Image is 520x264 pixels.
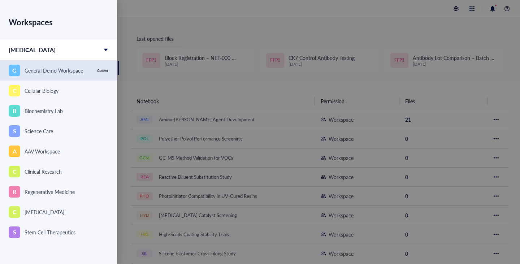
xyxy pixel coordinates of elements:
[25,147,60,155] div: AAV Workspace
[97,68,108,73] div: Current
[25,228,75,236] div: Stem Cell Therapeutics
[13,167,17,176] span: C
[12,66,17,75] span: G
[13,207,17,216] span: C
[25,66,83,74] div: General Demo Workspace
[25,87,58,95] div: Cellular Biology
[25,107,63,115] div: Biochemistry Lab
[13,147,17,156] span: A
[25,168,62,176] div: Clinical Research
[9,12,108,32] div: Workspaces
[25,208,64,216] div: [MEDICAL_DATA]
[13,126,16,135] span: S
[25,127,53,135] div: Science Care
[13,86,17,95] span: C
[25,188,75,196] div: Regenerative Medicine
[13,228,16,237] span: S
[9,46,56,54] span: [MEDICAL_DATA]
[13,106,17,115] span: B
[13,187,16,196] span: R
